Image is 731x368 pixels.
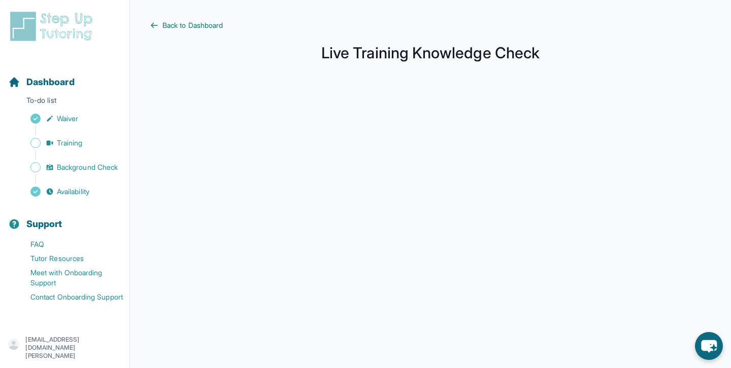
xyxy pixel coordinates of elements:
button: chat-button [695,332,723,360]
a: Dashboard [8,75,75,89]
img: logo [8,10,98,43]
p: To-do list [4,95,125,109]
span: Back to Dashboard [162,20,223,30]
a: Back to Dashboard [150,20,711,30]
p: [EMAIL_ADDRESS][DOMAIN_NAME][PERSON_NAME] [25,336,121,360]
h1: Live Training Knowledge Check [150,47,711,59]
span: Waiver [57,114,78,124]
a: Waiver [8,112,129,126]
span: Training [57,138,83,148]
a: Training [8,136,129,150]
a: Meet with Onboarding Support [8,266,129,290]
a: Contact Onboarding Support [8,290,129,304]
button: [EMAIL_ADDRESS][DOMAIN_NAME][PERSON_NAME] [8,336,121,360]
span: Dashboard [26,75,75,89]
a: FAQ [8,237,129,251]
span: Background Check [57,162,118,172]
span: Support [26,217,62,231]
a: Background Check [8,160,129,174]
button: Dashboard [4,59,125,93]
span: Availability [57,187,89,197]
a: Tutor Resources [8,251,129,266]
button: Support [4,201,125,235]
a: Availability [8,185,129,199]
